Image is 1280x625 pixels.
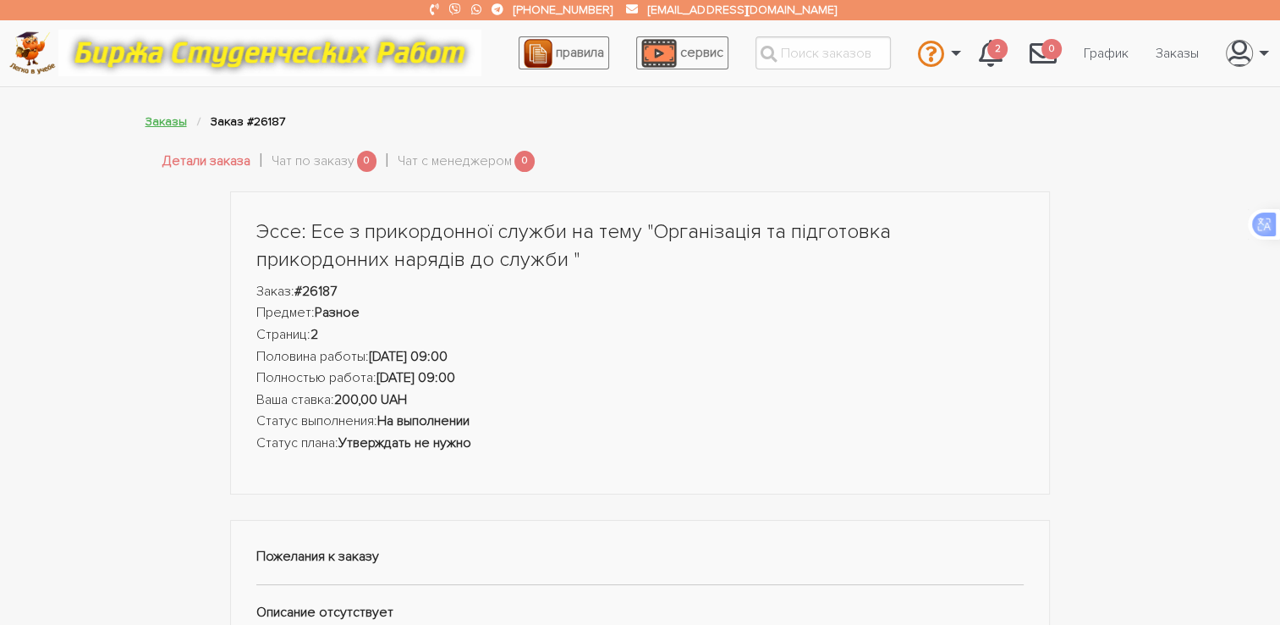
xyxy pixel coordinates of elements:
[1070,37,1142,69] a: График
[524,39,552,68] img: agreement_icon-feca34a61ba7f3d1581b08bc946b2ec1ccb426f67415f344566775c155b7f62c.png
[1016,30,1070,76] a: 0
[310,326,318,343] strong: 2
[648,3,836,17] a: [EMAIL_ADDRESS][DOMAIN_NAME]
[636,36,728,69] a: сервис
[965,30,1016,76] a: 2
[377,412,470,429] strong: На выполнении
[315,304,360,321] strong: Разное
[256,281,1025,303] li: Заказ:
[9,31,56,75] img: logo-c4363faeb99b52c628a42810ed6dfb4293a56d4e4775eb116515dfe7f33672af.png
[162,151,250,173] a: Детали заказа
[256,390,1025,412] li: Ваша ставка:
[357,151,377,172] span: 0
[987,39,1008,60] span: 2
[376,369,455,386] strong: [DATE] 09:00
[256,411,1025,433] li: Статус выполнения:
[256,324,1025,346] li: Страниц:
[641,39,677,68] img: play_icon-49f7f135c9dc9a03216cfdbccbe1e3994649169d890fb554cedf0eac35a01ba8.png
[338,434,471,451] strong: Утверждать не нужно
[256,368,1025,390] li: Полностью работа:
[556,44,604,61] span: правила
[272,151,354,173] a: Чат по заказу
[146,114,187,129] a: Заказы
[755,36,891,69] input: Поиск заказов
[256,346,1025,368] li: Половина работы:
[514,151,535,172] span: 0
[680,44,723,61] span: сервис
[211,112,285,131] li: Заказ #26187
[256,218,1025,274] h1: Эссе: Есе з прикордонної служби на тему "Організація та підготовка прикордонних нарядів до служби "
[334,391,407,408] strong: 200,00 UAH
[369,348,448,365] strong: [DATE] 09:00
[256,548,379,565] strong: Пожелания к заказу
[514,3,613,17] a: [PHONE_NUMBER]
[294,283,337,300] strong: #26187
[256,302,1025,324] li: Предмет:
[398,151,512,173] a: Чат с менеджером
[519,36,609,69] a: правила
[1142,37,1212,69] a: Заказы
[256,433,1025,455] li: Статус плана:
[1041,39,1062,60] span: 0
[58,30,481,76] img: motto-12e01f5a76059d5f6a28199ef077b1f78e012cfde436ab5cf1d4517935686d32.gif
